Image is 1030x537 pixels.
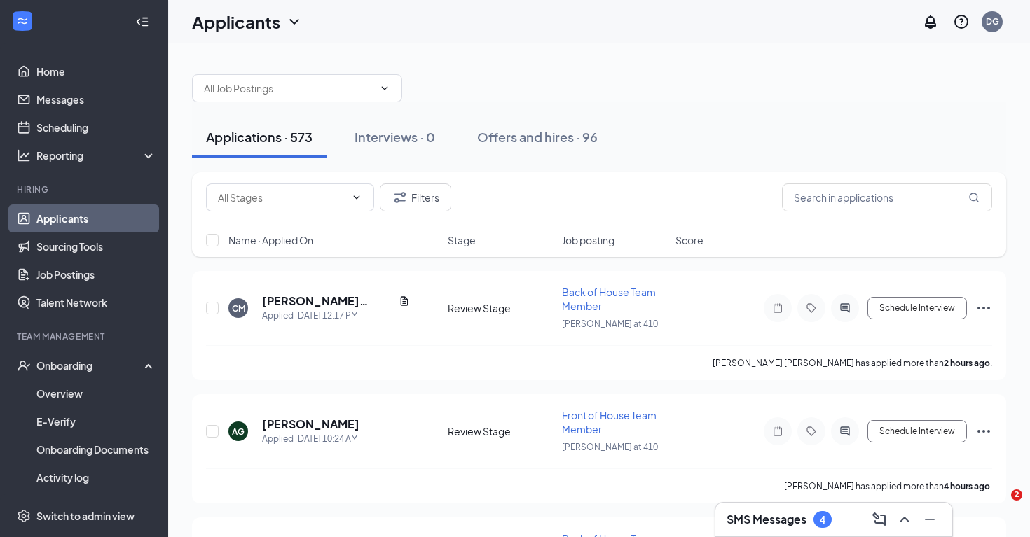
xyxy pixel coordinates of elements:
svg: ActiveChat [837,302,853,314]
span: [PERSON_NAME] at 410 [562,319,658,329]
div: Review Stage [448,424,554,438]
p: [PERSON_NAME] has applied more than . [784,480,992,492]
span: 2 [1011,489,1022,501]
svg: Minimize [921,511,938,528]
div: Offers and hires · 96 [477,128,598,146]
a: Messages [36,85,156,113]
b: 2 hours ago [944,358,990,368]
button: Filter Filters [380,183,451,211]
div: 4 [820,514,825,526]
div: Applied [DATE] 10:24 AM [262,432,359,446]
h1: Applicants [192,10,280,34]
svg: Filter [392,189,408,206]
a: Scheduling [36,113,156,141]
a: Team [36,491,156,519]
span: Stage [448,233,476,247]
div: Switch to admin view [36,509,135,523]
svg: UserCheck [17,358,31,372]
button: ChevronUp [893,508,916,531]
svg: ActiveChat [837,426,853,437]
input: All Job Postings [204,81,373,96]
iframe: Intercom live chat [982,489,1016,523]
div: Reporting [36,148,157,162]
svg: QuestionInfo [953,13,970,30]
button: Minimize [919,508,941,531]
div: AG [232,426,245,438]
a: Overview [36,379,156,407]
span: Front of House Team Member [562,409,657,435]
svg: Collapse [135,15,149,29]
button: Schedule Interview [867,420,967,442]
span: [PERSON_NAME] at 410 [562,442,658,452]
p: [PERSON_NAME] [PERSON_NAME] has applied more than . [713,357,992,369]
svg: Notifications [922,13,939,30]
svg: Ellipses [975,423,992,440]
a: Sourcing Tools [36,232,156,260]
div: DG [986,15,999,27]
a: Activity log [36,463,156,491]
svg: Tag [803,302,820,314]
svg: Tag [803,426,820,437]
a: Applicants [36,204,156,232]
span: Name · Applied On [228,233,313,247]
div: Applied [DATE] 12:17 PM [262,309,410,323]
svg: MagnifyingGlass [968,192,980,203]
div: Onboarding [36,358,144,372]
svg: Settings [17,509,31,523]
button: ComposeMessage [868,508,891,531]
button: Schedule Interview [867,297,967,319]
b: 4 hours ago [944,481,990,491]
input: Search in applications [782,183,992,211]
svg: ChevronUp [896,511,913,528]
div: Team Management [17,330,153,342]
span: Score [675,233,703,247]
svg: Note [769,426,786,437]
div: Hiring [17,183,153,195]
svg: ChevronDown [379,83,390,94]
svg: Document [399,295,410,307]
svg: Analysis [17,148,31,162]
a: Onboarding Documents [36,435,156,463]
div: Interviews · 0 [355,128,435,146]
span: Back of House Team Member [562,286,656,312]
a: Talent Network [36,288,156,316]
a: E-Verify [36,407,156,435]
h5: [PERSON_NAME] [PERSON_NAME] [262,293,393,309]
div: CM [232,302,245,314]
svg: WorkstreamLogo [15,14,29,28]
div: Review Stage [448,301,554,315]
a: Home [36,57,156,85]
span: Job posting [562,233,614,247]
div: Applications · 573 [206,128,313,146]
svg: ChevronDown [286,13,303,30]
svg: Note [769,302,786,314]
svg: ChevronDown [351,192,362,203]
input: All Stages [218,190,345,205]
svg: ComposeMessage [871,511,888,528]
a: Job Postings [36,260,156,288]
h5: [PERSON_NAME] [262,417,359,432]
h3: SMS Messages [727,512,806,527]
svg: Ellipses [975,300,992,316]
